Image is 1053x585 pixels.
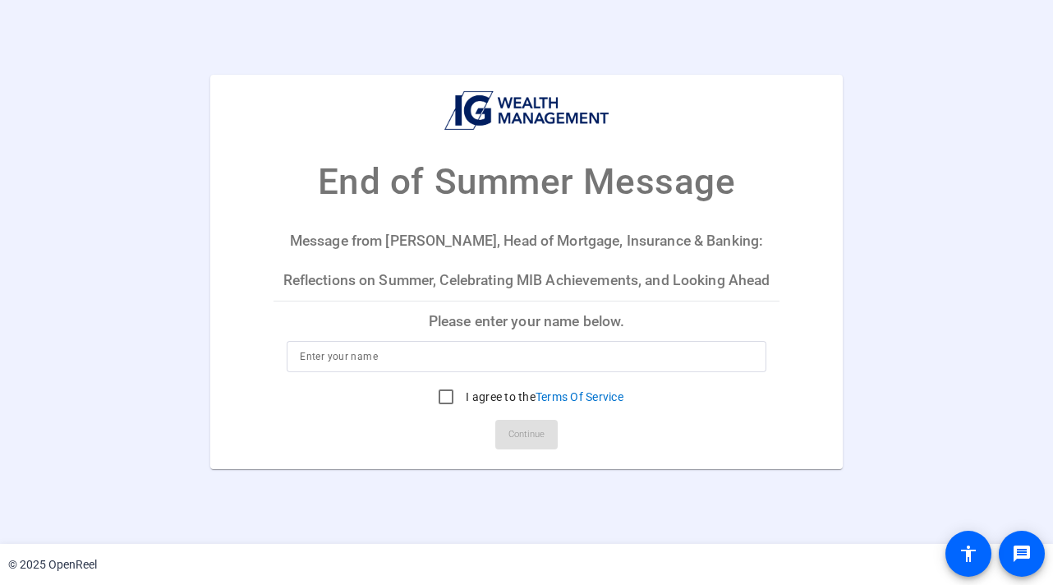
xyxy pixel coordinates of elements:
[1012,544,1032,564] mat-icon: message
[274,221,779,301] p: Message from [PERSON_NAME], Head of Mortgage, Insurance & Banking: Reflections on Summer, Celebra...
[959,544,978,564] mat-icon: accessibility
[274,302,779,341] p: Please enter your name below.
[318,154,736,209] p: End of Summer Message
[536,390,623,403] a: Terms Of Service
[8,556,97,573] div: © 2025 OpenReel
[462,389,623,405] label: I agree to the
[300,347,752,366] input: Enter your name
[444,91,609,130] img: company-logo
